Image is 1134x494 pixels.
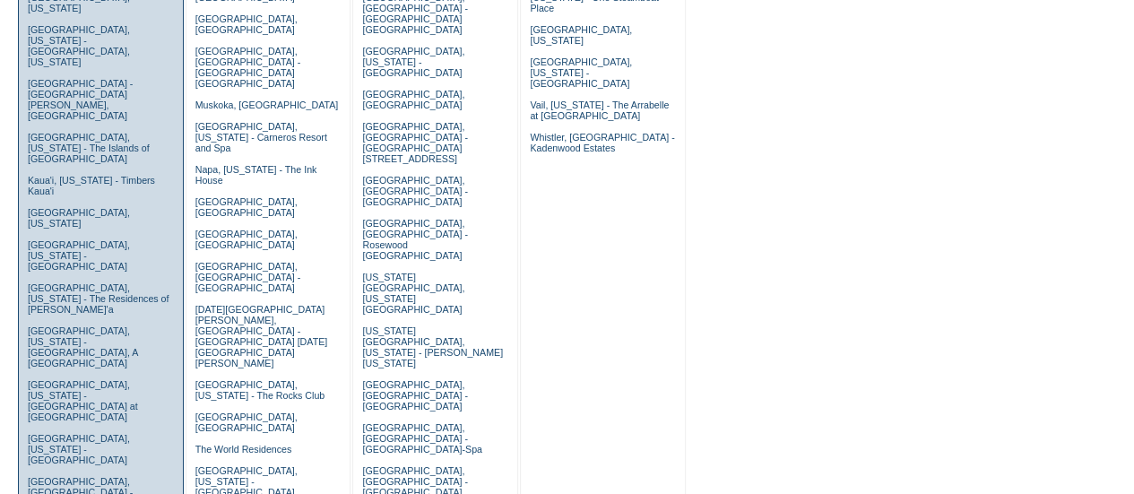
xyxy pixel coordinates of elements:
a: [GEOGRAPHIC_DATA], [US_STATE] - [GEOGRAPHIC_DATA], [US_STATE] [28,24,130,67]
a: [GEOGRAPHIC_DATA], [US_STATE] - [GEOGRAPHIC_DATA] [28,433,130,465]
a: [GEOGRAPHIC_DATA], [US_STATE] - [GEOGRAPHIC_DATA] [28,239,130,272]
a: [GEOGRAPHIC_DATA], [GEOGRAPHIC_DATA] - [GEOGRAPHIC_DATA][STREET_ADDRESS] [362,121,467,164]
a: [GEOGRAPHIC_DATA], [US_STATE] - [GEOGRAPHIC_DATA] at [GEOGRAPHIC_DATA] [28,379,138,422]
a: [GEOGRAPHIC_DATA], [GEOGRAPHIC_DATA] - [GEOGRAPHIC_DATA]-Spa [362,422,481,455]
a: Muskoka, [GEOGRAPHIC_DATA] [195,100,338,110]
a: [GEOGRAPHIC_DATA], [GEOGRAPHIC_DATA] [195,229,298,250]
a: [GEOGRAPHIC_DATA], [US_STATE] - The Residences of [PERSON_NAME]'a [28,282,169,315]
a: [GEOGRAPHIC_DATA], [GEOGRAPHIC_DATA] [362,89,464,110]
a: [GEOGRAPHIC_DATA], [US_STATE] - Carneros Resort and Spa [195,121,327,153]
a: [GEOGRAPHIC_DATA], [US_STATE] [530,24,632,46]
a: The World Residences [195,444,292,455]
a: [GEOGRAPHIC_DATA], [US_STATE] - [GEOGRAPHIC_DATA], A [GEOGRAPHIC_DATA] [28,325,138,368]
a: [GEOGRAPHIC_DATA], [GEOGRAPHIC_DATA] [195,196,298,218]
a: [GEOGRAPHIC_DATA], [US_STATE] - [GEOGRAPHIC_DATA] [530,56,632,89]
a: [US_STATE][GEOGRAPHIC_DATA], [US_STATE] - [PERSON_NAME] [US_STATE] [362,325,503,368]
a: Napa, [US_STATE] - The Ink House [195,164,317,186]
a: Kaua'i, [US_STATE] - Timbers Kaua'i [28,175,155,196]
a: Whistler, [GEOGRAPHIC_DATA] - Kadenwood Estates [530,132,674,153]
a: [GEOGRAPHIC_DATA], [GEOGRAPHIC_DATA] - [GEOGRAPHIC_DATA] [362,175,467,207]
a: [GEOGRAPHIC_DATA], [GEOGRAPHIC_DATA] - Rosewood [GEOGRAPHIC_DATA] [362,218,467,261]
a: [GEOGRAPHIC_DATA], [GEOGRAPHIC_DATA] - [GEOGRAPHIC_DATA] [362,379,467,412]
a: [GEOGRAPHIC_DATA], [GEOGRAPHIC_DATA] [195,412,298,433]
a: [GEOGRAPHIC_DATA], [GEOGRAPHIC_DATA] - [GEOGRAPHIC_DATA] [GEOGRAPHIC_DATA] [195,46,300,89]
a: [GEOGRAPHIC_DATA], [GEOGRAPHIC_DATA] - [GEOGRAPHIC_DATA] [195,261,300,293]
a: [GEOGRAPHIC_DATA], [US_STATE] [28,207,130,229]
a: [US_STATE][GEOGRAPHIC_DATA], [US_STATE][GEOGRAPHIC_DATA] [362,272,464,315]
a: [GEOGRAPHIC_DATA], [GEOGRAPHIC_DATA] [195,13,298,35]
a: [GEOGRAPHIC_DATA] - [GEOGRAPHIC_DATA][PERSON_NAME], [GEOGRAPHIC_DATA] [28,78,133,121]
a: [GEOGRAPHIC_DATA], [US_STATE] - The Rocks Club [195,379,325,401]
a: [GEOGRAPHIC_DATA], [US_STATE] - [GEOGRAPHIC_DATA] [362,46,464,78]
a: Vail, [US_STATE] - The Arrabelle at [GEOGRAPHIC_DATA] [530,100,669,121]
a: [GEOGRAPHIC_DATA], [US_STATE] - The Islands of [GEOGRAPHIC_DATA] [28,132,150,164]
a: [DATE][GEOGRAPHIC_DATA][PERSON_NAME], [GEOGRAPHIC_DATA] - [GEOGRAPHIC_DATA] [DATE][GEOGRAPHIC_DAT... [195,304,327,368]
